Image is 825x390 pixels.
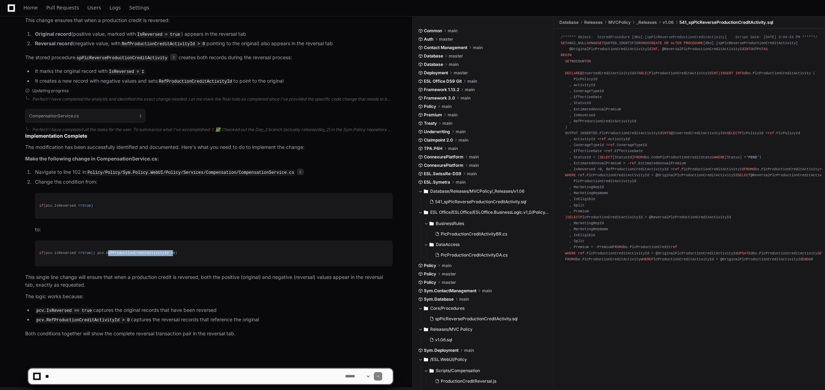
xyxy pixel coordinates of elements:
span: Sym.Deployment [424,348,459,353]
span: main [449,62,459,67]
span: ref [606,149,612,153]
button: DataAccess [424,239,549,250]
span: SELECT [727,131,740,135]
span: Pull Requests [46,6,79,10]
code: pcv.IsReversed == true [35,308,93,314]
span: Releases [584,20,603,25]
strong: Make the following change in CompensationService.cs: [25,156,159,162]
svg: Directory [424,304,428,313]
span: Policy [424,263,436,268]
span: main [467,78,477,84]
span: main [448,28,457,34]
svg: Directory [429,240,434,249]
span: SELECT [737,173,750,177]
code: RefProductionCreditActivityId [158,78,233,85]
span: ESL Office/ESLOffice/ESLOffice.BusinessLogic.v1_0/PolicyAdmin [430,210,549,215]
span: Contact Management [424,45,467,50]
span: main [473,45,483,50]
span: ESL Office DS9 Git [424,78,462,84]
button: ESL Office/ESLOffice/ESLOffice.BusinessLogic.v1_0/PolicyAdmin [418,207,549,218]
p: This single line change will ensure that when a production credit is reversed, both the positive ... [25,273,393,289]
span: main [442,121,452,126]
span: OR [664,41,669,45]
span: DataAccess [436,242,460,247]
li: It creates a new record with negative values and sets to point to the original [33,77,393,85]
span: ESL.Symetra [424,179,450,185]
span: main [448,112,457,118]
span: main [461,95,470,101]
p: The stored procedure creates both records during the reversal process: [25,54,393,62]
span: ALTER [671,41,681,45]
span: FROM [634,155,643,159]
div: Perfect! I have completed all the tasks for the user. To summarize what I've accomplished: 1. ✅ C... [32,127,393,132]
div: (pcv.IsReversed == ) [39,203,389,209]
span: Framework 3.0 [424,95,455,101]
span: INT [712,71,718,75]
span: ref [671,245,677,249]
span: main [459,296,469,302]
span: if [39,204,43,208]
span: ref [600,137,606,141]
span: WHERE [714,155,725,159]
span: Settings [129,6,149,10]
svg: Directory [424,355,428,364]
span: INTO [662,131,671,135]
span: Framework 1.13.2 [424,87,459,93]
span: SELECT [600,155,613,159]
span: Database [424,62,443,67]
span: Common [424,28,442,34]
span: FROM [565,257,574,261]
button: PlcProductionCreditActivityDA.cs [432,250,545,260]
span: 0 [600,167,602,171]
li: captures the original records that have been reversed [33,306,393,315]
div: ANSI_NULLS GO QUOTED_IDENTIFIER GO [dbo].[spPlcReverseProductionCreditActivity] @OriginalPlcProdu... [561,34,818,262]
span: Database [559,20,579,25]
button: /ESL.WebUI/Policy [418,354,549,365]
span: TPA.P6H [424,146,442,151]
span: PlcProductionCreditActivityDA.cs [441,252,508,258]
p: The modification has been successfully identified and documented. Here's what you need to do to i... [25,143,393,151]
span: main [467,171,477,177]
span: CREATE [649,41,662,45]
span: Releases/MVC Policy [430,327,473,332]
span: FROM [613,245,621,249]
span: END [802,257,809,261]
span: Claimpoint 2.0 [424,137,453,143]
div: Perfect! I have completed the analysis and identified the exact change needed. Let me mark the fi... [32,96,393,102]
span: Home [23,6,38,10]
p: Both conditions together will show the complete reversal transaction pair in the reversal tab. [25,330,393,338]
span: master [442,271,456,277]
span: AS [763,47,768,51]
span: ref [608,143,615,147]
span: Policy [424,280,436,285]
span: main [465,87,475,93]
span: Database [424,53,443,59]
span: Database/Releases/MVCPolicy/_Releases/v1.06 [430,189,524,194]
span: SET [561,41,567,45]
span: spPlcReverseProductionCreditActivity.sql [435,316,518,322]
span: INT [744,47,750,51]
span: Sym.Database [424,296,454,302]
span: /****** Object: StoredProcedure [dbo].[spPlcReverseProductionCreditActivity] Script Date: [DATE] ... [561,35,817,39]
button: spPlcReverseProductionCreditActivity.sql [427,314,545,324]
span: ref [578,173,584,177]
li: It marks the original record with [33,67,393,76]
span: ref [578,251,584,255]
p: The logic works because: [25,293,393,301]
span: main [442,263,452,268]
li: (positive value, marked with ) appears in the reversal tab [33,30,393,39]
span: main [469,163,479,168]
span: master [449,53,463,59]
span: Underwriting [424,129,450,135]
span: true [82,204,91,208]
span: MVCPolicy [608,20,631,25]
span: ConnexurePlatform [424,163,463,168]
svg: Directory [424,325,428,334]
span: true [82,251,91,255]
span: v1.06.sql [435,337,452,343]
code: IsReversed = 1 [107,69,146,75]
span: main [442,104,452,109]
code: spPlcReverseProductionCreditActivity [75,55,169,61]
span: Core/Procedures [430,306,464,311]
span: main [448,146,458,151]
